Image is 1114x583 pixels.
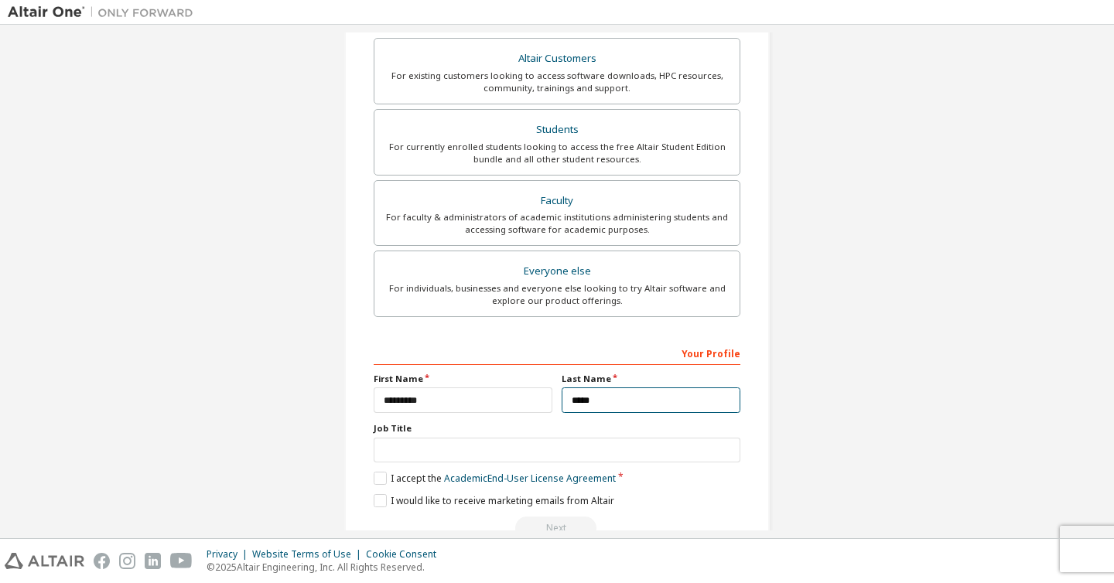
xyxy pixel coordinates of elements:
img: youtube.svg [170,553,193,569]
label: I would like to receive marketing emails from Altair [374,494,614,507]
img: linkedin.svg [145,553,161,569]
div: Read and acccept EULA to continue [374,517,740,540]
div: Everyone else [384,261,730,282]
p: © 2025 Altair Engineering, Inc. All Rights Reserved. [207,561,446,574]
div: Privacy [207,548,252,561]
div: For currently enrolled students looking to access the free Altair Student Edition bundle and all ... [384,141,730,165]
img: Altair One [8,5,201,20]
div: Website Terms of Use [252,548,366,561]
div: For faculty & administrators of academic institutions administering students and accessing softwa... [384,211,730,236]
div: Students [384,119,730,141]
div: For individuals, businesses and everyone else looking to try Altair software and explore our prod... [384,282,730,307]
div: Faculty [384,190,730,212]
img: facebook.svg [94,553,110,569]
label: First Name [374,373,552,385]
label: I accept the [374,472,616,485]
div: Cookie Consent [366,548,446,561]
div: Your Profile [374,340,740,365]
a: Academic End-User License Agreement [444,472,616,485]
div: For existing customers looking to access software downloads, HPC resources, community, trainings ... [384,70,730,94]
div: Altair Customers [384,48,730,70]
label: Last Name [562,373,740,385]
label: Job Title [374,422,740,435]
img: altair_logo.svg [5,553,84,569]
img: instagram.svg [119,553,135,569]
